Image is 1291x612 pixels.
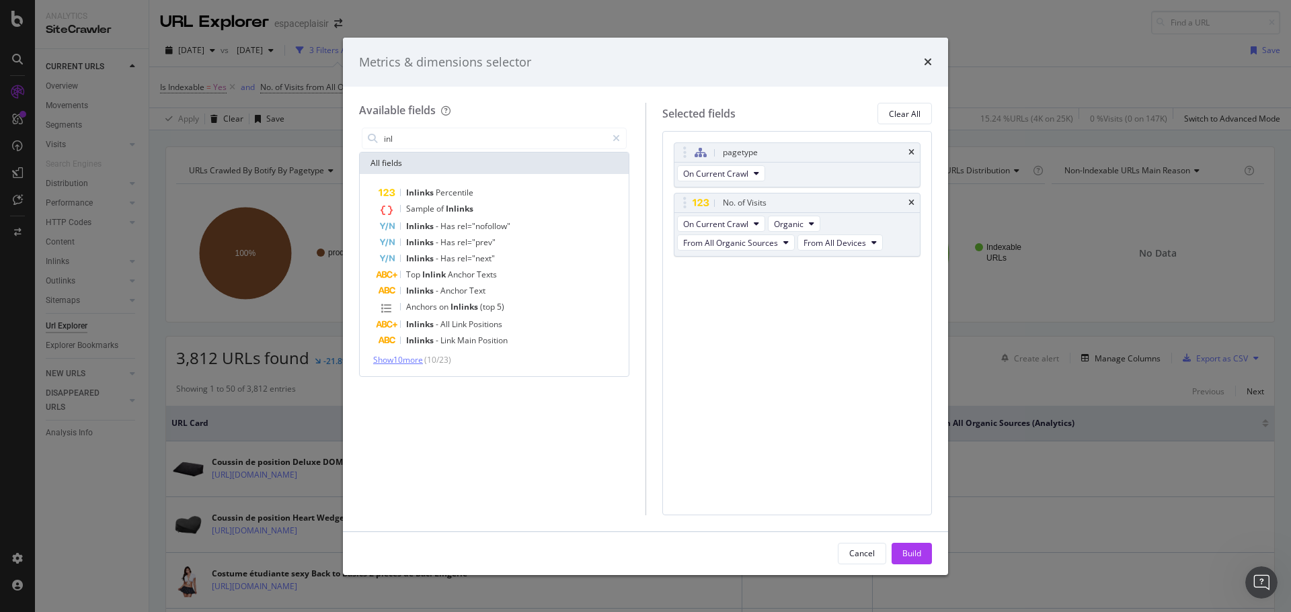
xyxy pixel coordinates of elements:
div: SEO dit… [11,131,258,210]
div: [PERSON_NAME] • Il y a 1h [22,390,132,398]
div: Cancel [849,548,875,559]
span: - [436,335,440,346]
button: Sélectionneur d’emoji [21,440,32,451]
div: je n'ai pourtant pas de problème sur le projet Wecasa qui fait appel à la même source de données : [59,139,247,191]
button: Organic [768,216,820,232]
button: Build [892,543,932,564]
div: Jenny dit… [11,210,258,267]
button: go back [9,5,34,31]
span: Percentile [436,187,473,198]
button: From All Organic Sources [677,234,795,251]
div: No. of VisitstimesOn Current CrawlOrganicFrom All Organic SourcesFrom All Devices [674,193,921,257]
span: All [440,318,452,330]
span: Top [406,269,422,280]
span: Position [478,335,508,346]
span: Has [440,220,457,232]
span: - [436,220,440,232]
div: Êtes-vous sûr qu'ils traquent également les visites du site .uk sur leur propriété GA [DOMAIN_NAM... [11,210,221,266]
button: Sélectionneur de fichier gif [42,440,53,451]
span: Texts [477,269,497,280]
div: Selected fields [662,106,736,122]
div: Parce que les projets UK et FR sont connectés à la même propriété. Y a-t-il une propriété GA dédi... [11,267,221,388]
span: Sample [406,203,436,214]
span: Positions [469,318,502,330]
span: Inlinks [406,285,436,296]
button: Start recording [85,440,96,451]
span: Main [457,335,478,346]
span: (top [480,301,497,312]
button: Clear All [877,103,932,124]
div: SEO dit… [11,74,258,131]
h1: [PERSON_NAME] [65,7,153,17]
span: Inlinks [406,187,436,198]
span: Organic [774,218,804,230]
span: Inlinks [446,203,473,214]
span: on [439,301,451,312]
span: ( 10 / 23 ) [424,354,451,365]
button: Accueil [210,5,236,31]
div: pagetypetimesOn Current Crawl [674,142,921,187]
span: Inlinks [406,236,436,248]
span: - [436,318,440,330]
div: je n'ai pourtant pas de problème sur le projet Wecasa qui fait appel à la même source de données ... [48,131,258,200]
span: Anchor [448,269,477,280]
div: pagetype [723,146,758,159]
div: Clear All [889,108,921,120]
span: - [436,236,440,248]
span: On Current Crawl [683,218,748,230]
span: rel="prev" [457,236,496,248]
span: - [436,285,440,296]
iframe: Intercom live chat [1245,566,1278,599]
img: Profile image for Jenny [38,7,60,29]
span: of [436,203,446,214]
span: Inlinks [406,335,436,346]
span: 5) [497,301,504,312]
span: Inlinks [451,301,480,312]
a: [URL][DOMAIN_NAME] [59,166,180,190]
div: Êtes-vous sûr qu'ils traquent également les visites du site .uk sur leur propriété GA [DOMAIN_NAM... [22,218,210,258]
span: On Current Crawl [683,168,748,179]
div: Available fields [359,103,436,118]
span: Anchor [440,285,469,296]
div: Jenny dit… [11,267,258,412]
span: Has [440,253,457,264]
span: Text [469,285,485,296]
textarea: Envoyer un message... [11,412,258,435]
span: rel="next" [457,253,495,264]
span: rel="nofollow" [457,220,510,232]
button: Cancel [838,543,886,564]
div: Metrics & dimensions selector [359,54,531,71]
span: From All Devices [804,237,866,249]
div: times [908,199,914,207]
div: All fields [360,152,629,174]
span: Inlink [422,269,448,280]
div: times [924,54,932,71]
span: Inlinks [406,220,436,232]
div: qu'entendez-vous par le client n'as pas autorisé à accéder aux données de visites ? que faut-il f... [59,82,247,122]
span: Show 10 more [373,354,423,365]
span: Anchors [406,301,439,312]
span: Link [452,318,469,330]
button: Envoyer un message… [231,435,252,456]
span: Inlinks [406,253,436,264]
span: From All Organic Sources [683,237,778,249]
button: On Current Crawl [677,165,765,181]
button: From All Devices [797,234,883,251]
div: Parce que les projets UK et FR sont connectés à la même propriété. Y a-t-il une propriété GA dédi... [22,275,210,328]
div: qu'entendez-vous par le client n'as pas autorisé à accéder aux données de visites ? que faut-il f... [48,74,258,130]
input: Search by field name [383,128,607,148]
button: On Current Crawl [677,216,765,232]
div: Build [902,548,921,559]
div: modal [343,38,948,575]
span: Has [440,236,457,248]
div: times [908,148,914,157]
div: No. of Visits [723,196,767,210]
span: Link [440,335,457,346]
span: Inlinks [406,318,436,330]
p: Actif il y a 1h [65,17,122,30]
span: - [436,253,440,264]
div: Fermer [236,5,260,30]
button: Télécharger la pièce jointe [64,440,75,451]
